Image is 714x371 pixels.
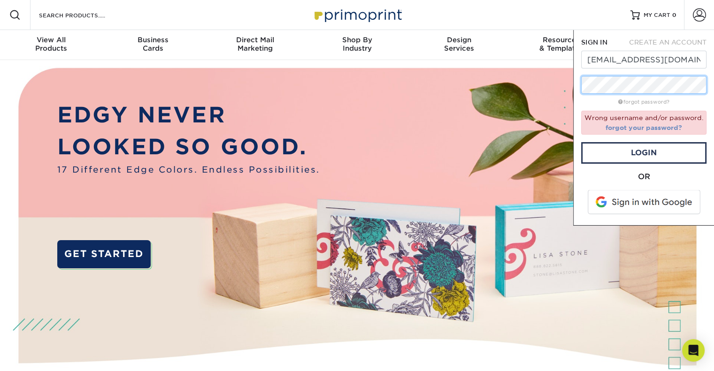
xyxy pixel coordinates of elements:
[310,5,404,25] img: Primoprint
[306,30,408,60] a: Shop ByIndustry
[408,30,510,60] a: DesignServices
[57,240,151,268] a: GET STARTED
[581,142,706,164] a: Login
[581,51,706,68] input: Email
[102,36,204,44] span: Business
[57,131,320,163] p: LOOKED SO GOOD.
[581,171,706,182] div: OR
[644,11,670,19] span: MY CART
[57,163,320,176] span: 17 Different Edge Colors. Endless Possibilities.
[102,36,204,53] div: Cards
[581,111,706,135] div: Wrong username and/or password.
[682,339,705,362] div: Open Intercom Messenger
[510,36,612,44] span: Resources
[510,30,612,60] a: Resources& Templates
[204,30,306,60] a: Direct MailMarketing
[57,99,320,131] p: EDGY NEVER
[510,36,612,53] div: & Templates
[581,38,607,46] span: SIGN IN
[672,12,676,18] span: 0
[618,99,669,105] a: forgot password?
[408,36,510,53] div: Services
[629,38,706,46] span: CREATE AN ACCOUNT
[204,36,306,53] div: Marketing
[408,36,510,44] span: Design
[306,36,408,44] span: Shop By
[102,30,204,60] a: BusinessCards
[204,36,306,44] span: Direct Mail
[606,124,682,131] a: forgot your password?
[306,36,408,53] div: Industry
[38,9,130,21] input: SEARCH PRODUCTS.....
